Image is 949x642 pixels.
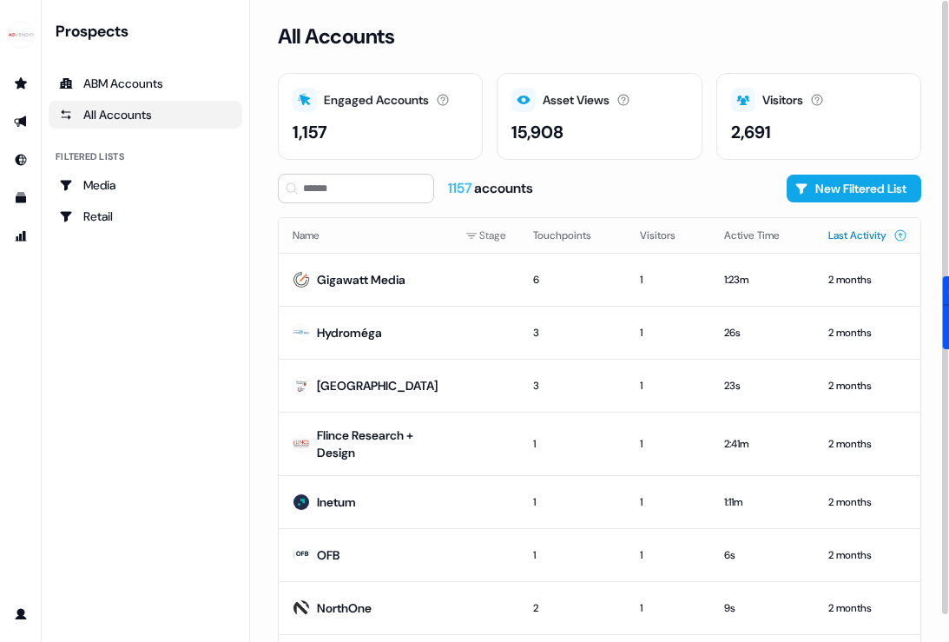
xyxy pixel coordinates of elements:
div: Filtered lists [56,149,124,164]
a: Go to outbound experience [7,108,35,136]
div: 2 months [828,377,907,394]
div: 2 months [828,324,907,341]
div: 1 [640,377,696,394]
a: Go to profile [7,600,35,628]
div: 1:23m [724,271,801,288]
div: 2 [533,599,612,617]
div: Media [59,176,232,194]
div: 1 [640,324,696,341]
a: Go to prospects [7,69,35,97]
button: Visitors [640,220,696,251]
div: Stage [465,227,505,244]
div: 1 [640,271,696,288]
div: 2 months [828,546,907,564]
div: 2:41m [724,435,801,453]
div: 26s [724,324,801,341]
div: 1 [533,435,612,453]
button: Last Activity [828,220,907,251]
div: Visitors [762,91,803,109]
h3: All Accounts [278,23,394,50]
div: 1 [640,546,696,564]
div: Retail [59,208,232,225]
div: Engaged Accounts [324,91,429,109]
div: Inetum [317,493,356,511]
div: Flince Research + Design [317,427,438,461]
div: All Accounts [59,106,232,123]
a: Go to Inbound [7,146,35,174]
div: 3 [533,324,612,341]
button: Touchpoints [533,220,612,251]
div: Hydroméga [317,324,382,341]
a: Go to Media [49,171,242,199]
a: Go to attribution [7,222,35,250]
th: Name [279,218,451,253]
button: Active Time [724,220,801,251]
div: NorthOne [317,599,372,617]
a: Go to templates [7,184,35,212]
div: 1:11m [724,493,801,511]
div: Asset Views [543,91,610,109]
div: Gigawatt Media [317,271,405,288]
a: All accounts [49,101,242,129]
div: 6 [533,271,612,288]
div: OFB [317,546,339,564]
div: 9s [724,599,801,617]
div: 1 [533,546,612,564]
div: 2 months [828,599,907,617]
div: 1 [640,435,696,453]
div: 2 months [828,271,907,288]
div: 2 months [828,435,907,453]
div: [GEOGRAPHIC_DATA] [317,377,438,394]
span: 1157 [448,179,474,197]
div: 23s [724,377,801,394]
a: ABM Accounts [49,69,242,97]
button: New Filtered List [787,175,921,202]
div: 1 [533,493,612,511]
div: 2,691 [731,119,771,145]
div: 1 [640,493,696,511]
div: accounts [448,179,533,198]
div: 2 months [828,493,907,511]
a: Go to Retail [49,202,242,230]
div: 3 [533,377,612,394]
div: 15,908 [511,119,563,145]
div: 1 [640,599,696,617]
div: 1,157 [293,119,327,145]
div: ABM Accounts [59,75,232,92]
div: 6s [724,546,801,564]
div: Prospects [56,21,242,42]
